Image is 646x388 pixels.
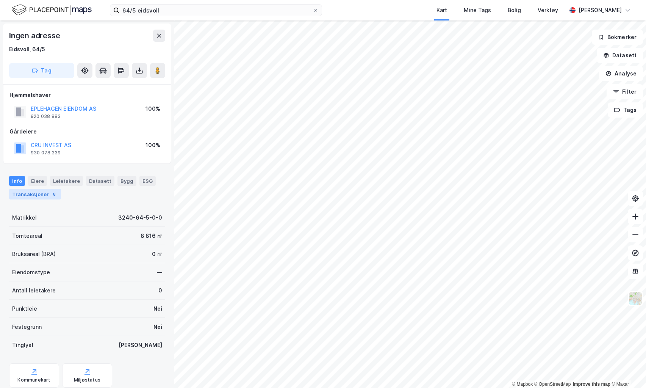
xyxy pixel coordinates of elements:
div: Bruksareal (BRA) [12,250,56,259]
div: 920 038 883 [31,113,61,119]
div: Antall leietakere [12,286,56,295]
div: 930 078 239 [31,150,61,156]
div: Ingen adresse [9,30,61,42]
div: Transaksjoner [9,189,61,199]
iframe: Chat Widget [608,352,646,388]
button: Datasett [597,48,643,63]
div: 100% [145,141,160,150]
img: logo.f888ab2527a4732fd821a326f86c7f29.svg [12,3,92,17]
div: 3240-64-5-0-0 [118,213,162,222]
div: Datasett [86,176,114,186]
div: Nei [153,322,162,331]
input: Søk på adresse, matrikkel, gårdeiere, leietakere eller personer [119,5,313,16]
div: Leietakere [50,176,83,186]
div: Mine Tags [464,6,491,15]
div: [PERSON_NAME] [579,6,622,15]
div: Tomteareal [12,231,42,240]
div: Kart [436,6,447,15]
div: Bygg [117,176,136,186]
div: 0 ㎡ [152,250,162,259]
div: Verktøy [538,6,558,15]
a: Improve this map [573,382,610,387]
div: 100% [145,104,160,113]
div: Festegrunn [12,322,42,331]
div: — [157,268,162,277]
div: Nei [153,304,162,313]
div: Info [9,176,25,186]
div: 0 [158,286,162,295]
button: Bokmerker [592,30,643,45]
div: Kommunekart [17,377,50,383]
button: Tags [608,102,643,118]
div: 8 816 ㎡ [141,231,162,240]
div: Hjemmelshaver [9,91,165,100]
div: 8 [50,190,58,198]
img: Z [628,291,643,306]
div: [PERSON_NAME] [119,341,162,350]
button: Tag [9,63,74,78]
div: Bolig [508,6,521,15]
div: Kontrollprogram for chat [608,352,646,388]
div: Gårdeiere [9,127,165,136]
a: Mapbox [512,382,533,387]
div: Eiendomstype [12,268,50,277]
div: Miljøstatus [74,377,100,383]
button: Filter [607,84,643,99]
div: Eidsvoll, 64/5 [9,45,45,54]
button: Analyse [599,66,643,81]
div: Eiere [28,176,47,186]
div: ESG [139,176,156,186]
div: Matrikkel [12,213,37,222]
div: Punktleie [12,304,37,313]
a: OpenStreetMap [534,382,571,387]
div: Tinglyst [12,341,34,350]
